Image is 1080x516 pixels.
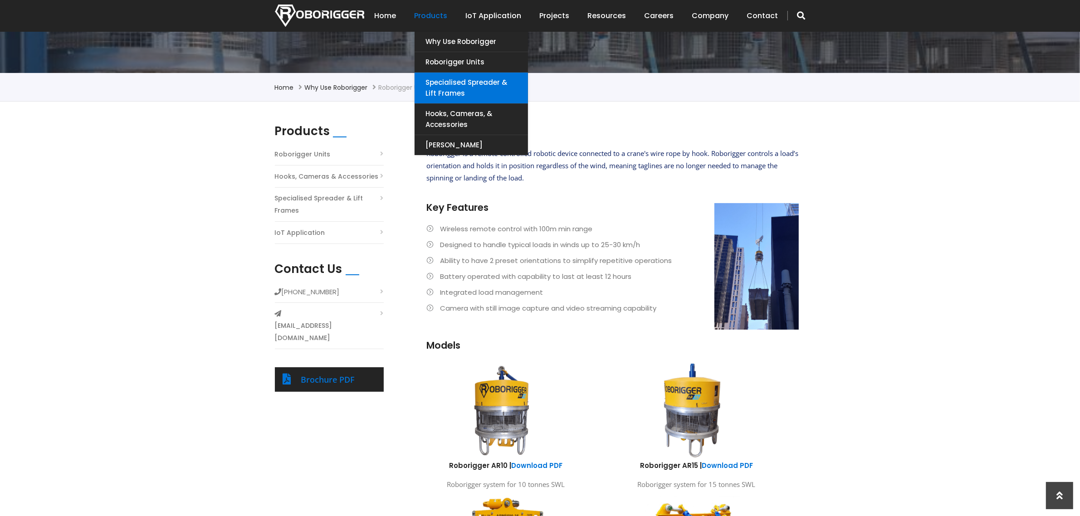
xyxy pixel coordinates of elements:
h3: Key Features [427,201,799,214]
a: Company [692,2,729,30]
h2: Roborigger Units [427,124,799,140]
span: Roborigger is a remote-controlled robotic device connected to a crane's wire rope by hook. Robori... [427,149,799,182]
li: Ability to have 2 preset orientations to simplify repetitive operations [427,254,799,267]
a: Products [415,2,448,30]
p: Roborigger system for 10 tonnes SWL [418,478,595,491]
a: Projects [540,2,570,30]
li: Camera with still image capture and video streaming capability [427,302,799,314]
h2: Products [275,124,330,138]
a: Hooks, Cameras & Accessories [275,170,379,183]
li: Integrated load management [427,286,799,298]
a: Careers [645,2,674,30]
a: Roborigger Units [415,52,528,72]
a: Hooks, Cameras, & Accessories [415,104,528,135]
a: Download PDF [512,461,563,470]
li: [PHONE_NUMBER] [275,286,384,303]
a: [EMAIL_ADDRESS][DOMAIN_NAME] [275,320,384,344]
li: Wireless remote control with 100m min range [427,223,799,235]
p: Roborigger system for 15 tonnes SWL [608,478,785,491]
a: IoT Application [466,2,522,30]
a: Why use Roborigger [415,32,528,52]
a: Specialised Spreader & Lift Frames [415,73,528,103]
h6: Roborigger AR15 | [608,461,785,470]
a: IoT Application [275,227,325,239]
a: Roborigger Units [275,148,331,161]
h6: Roborigger AR10 | [418,461,595,470]
li: Battery operated with capability to last at least 12 hours [427,270,799,282]
a: Why use Roborigger [305,83,368,92]
li: Designed to handle typical loads in winds up to 25-30 km/h [427,239,799,251]
a: Specialised Spreader & Lift Frames [275,192,384,217]
a: Download PDF [702,461,753,470]
a: Home [275,83,294,92]
h2: Contact Us [275,262,342,276]
a: [PERSON_NAME] [415,135,528,155]
a: Resources [588,2,626,30]
img: Nortech [275,5,364,27]
a: Brochure PDF [301,374,355,385]
li: Roborigger Units [379,82,430,93]
a: Contact [747,2,778,30]
h3: Models [427,339,799,352]
a: Home [375,2,396,30]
